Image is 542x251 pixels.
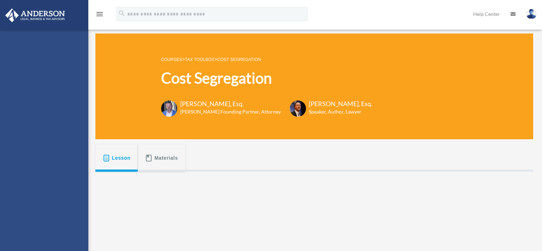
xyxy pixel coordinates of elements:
h1: Cost Segregation [161,68,372,88]
h6: [PERSON_NAME] Founding Partner, Attorney [180,108,281,115]
a: Cost Segregation [217,57,261,62]
i: menu [95,10,104,18]
span: Materials [154,152,178,164]
img: User Pic [526,9,537,19]
img: Scott-Estill-Headshot.png [290,100,306,117]
a: menu [95,12,104,18]
h3: [PERSON_NAME], Esq. [180,99,281,108]
img: Toby-circle-head.png [161,100,177,117]
a: Tax Toolbox [185,57,214,62]
i: search [118,10,126,17]
a: COURSES [161,57,182,62]
p: > > [161,55,372,64]
h6: Speaker, Author, Lawyer [309,108,364,115]
span: Lesson [112,152,131,164]
img: Anderson Advisors Platinum Portal [3,8,67,22]
h3: [PERSON_NAME], Esq. [309,99,372,108]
